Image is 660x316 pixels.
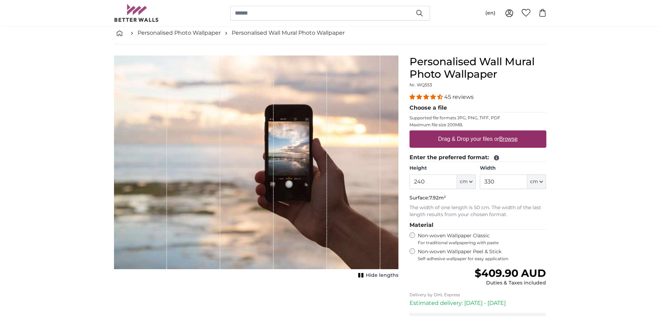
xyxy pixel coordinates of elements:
label: Drag & Drop your files or [435,132,520,146]
label: Height [410,165,476,172]
p: Maximum file size 200MB. [410,122,546,128]
span: Nr. WQ553 [410,82,432,87]
a: Personalised Photo Wallpaper [138,29,221,37]
button: (en) [480,7,501,19]
label: Non-woven Wallpaper Peel & Stick [418,248,546,262]
div: 1 of 1 [114,55,398,280]
img: Betterwalls [114,4,159,22]
span: For traditional wallpapering with paste [418,240,546,246]
span: 45 reviews [444,94,474,100]
label: Non-woven Wallpaper Classic [418,232,546,246]
p: Estimated delivery: [DATE] - [DATE] [410,299,546,307]
button: cm [457,174,476,189]
h1: Personalised Wall Mural Photo Wallpaper [410,55,546,80]
legend: Choose a file [410,104,546,112]
a: Personalised Wall Mural Photo Wallpaper [232,29,345,37]
div: Duties & Taxes included [475,280,546,287]
p: The width of one length is 50 cm. The width of the last length results from your chosen format. [410,204,546,218]
span: cm [460,178,468,185]
p: Delivery by DHL Express [410,292,546,298]
button: cm [527,174,546,189]
span: $409.90 AUD [475,267,546,280]
span: 7.92m² [429,195,446,201]
p: Supported file formats JPG, PNG, TIFF, PDF [410,115,546,121]
legend: Material [410,221,546,230]
p: Surface: [410,195,546,202]
button: Hide lengths [356,271,398,280]
label: Width [480,165,546,172]
legend: Enter the preferred format: [410,153,546,162]
span: Hide lengths [366,272,398,279]
u: Browse [499,136,518,142]
span: 4.36 stars [410,94,444,100]
nav: breadcrumbs [114,22,546,44]
span: Self-adhesive wallpaper for easy application [418,256,546,262]
span: cm [530,178,538,185]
